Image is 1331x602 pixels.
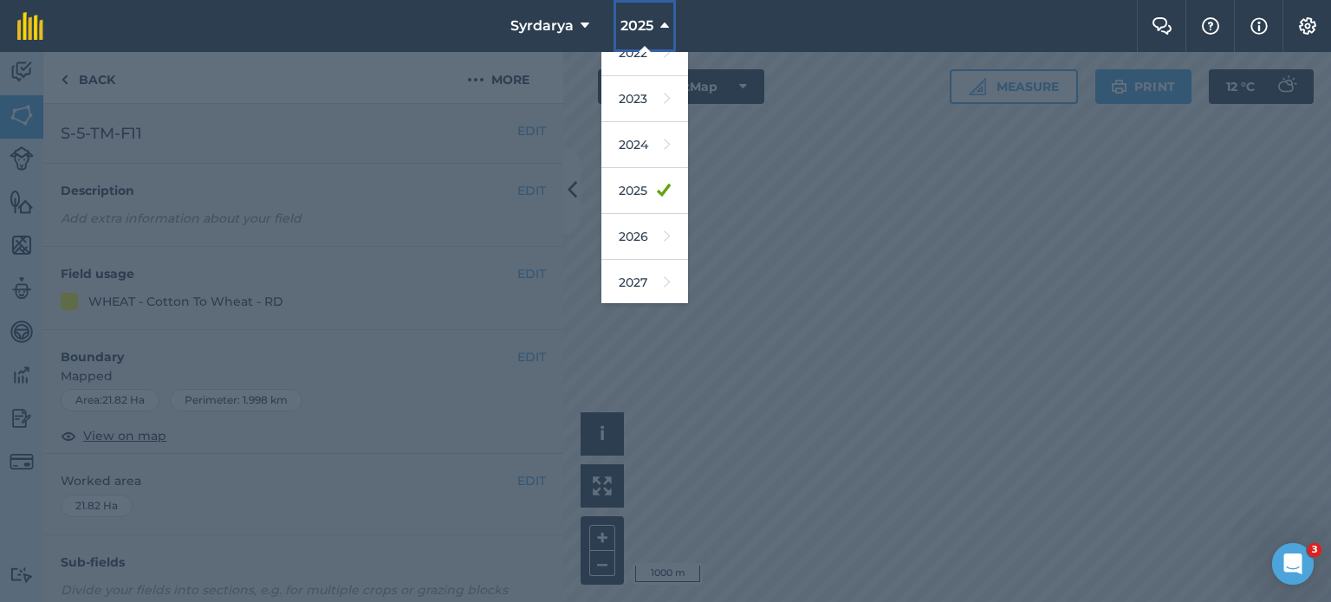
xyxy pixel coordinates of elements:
a: 2025 [601,168,688,214]
img: fieldmargin Logo [17,12,43,40]
a: 2023 [601,76,688,122]
span: 2025 [620,16,653,36]
img: A cog icon [1297,17,1318,35]
img: Two speech bubbles overlapping with the left bubble in the forefront [1152,17,1172,35]
span: 3 [1308,543,1321,557]
span: Syrdarya [510,16,574,36]
a: 2022 [601,30,688,76]
img: A question mark icon [1200,17,1221,35]
iframe: Intercom live chat [1272,543,1314,585]
img: svg+xml;base64,PHN2ZyB4bWxucz0iaHR0cDovL3d3dy53My5vcmcvMjAwMC9zdmciIHdpZHRoPSIxNyIgaGVpZ2h0PSIxNy... [1250,16,1268,36]
a: 2026 [601,214,688,260]
a: 2027 [601,260,688,306]
a: 2024 [601,122,688,168]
